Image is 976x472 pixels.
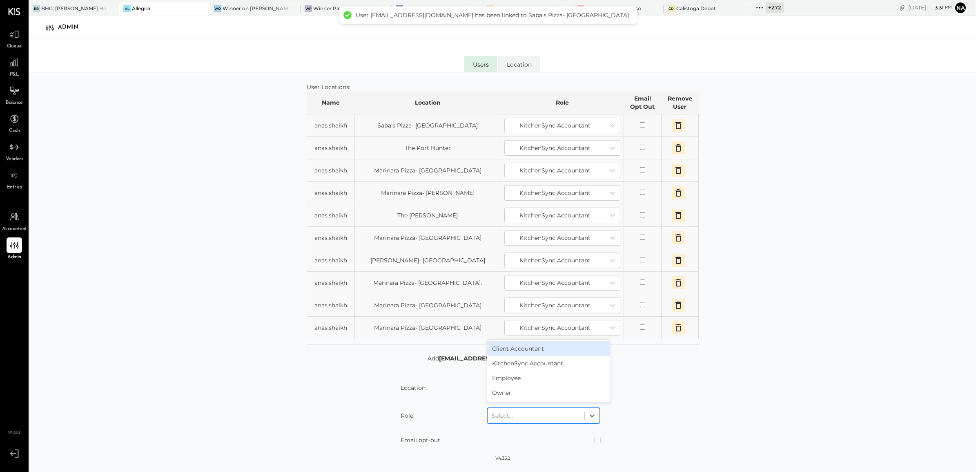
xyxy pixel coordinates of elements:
li: Users [464,56,497,72]
td: anas.shaikh [307,317,355,339]
div: Al [123,5,131,12]
strong: [EMAIL_ADDRESS][DOMAIN_NAME] [439,355,546,362]
div: copy link [898,3,906,12]
div: v 4.35.2 [495,455,510,462]
td: [PERSON_NAME]- [GEOGRAPHIC_DATA] [354,249,501,272]
div: Employee [487,371,610,385]
span: Queue [7,43,22,50]
div: GA [577,5,584,12]
a: Queue [0,27,28,50]
div: User [EMAIL_ADDRESS][DOMAIN_NAME] has been linked to Saba's Pizza- [GEOGRAPHIC_DATA] [356,11,629,19]
td: anas.shaikh [307,114,355,137]
a: Vendors [0,139,28,163]
div: Wo [214,5,221,12]
span: Vendors [6,156,23,163]
div: [DATE] [908,4,952,11]
div: BHG: [PERSON_NAME] Hospitality Group, LLC [41,5,107,12]
div: Client Accountant [487,341,610,356]
span: Cash [9,128,20,135]
td: anas.shaikh [307,272,355,294]
li: Location [498,56,540,72]
div: [PERSON_NAME] Arso [586,5,641,12]
th: Remove User [661,91,698,114]
div: WP [305,5,312,12]
a: Balance [0,83,28,107]
td: The [PERSON_NAME] [354,204,501,227]
a: Accountant [0,209,28,233]
span: Accountant [2,226,27,233]
label: Role: [401,412,414,420]
div: CD [668,5,675,12]
label: Email opt-out [401,436,440,444]
td: anas.shaikh [307,294,355,317]
th: Email Opt Out [624,91,661,114]
th: Location [354,91,501,114]
label: Location: [401,384,427,392]
td: Saba's Pizza- [GEOGRAPHIC_DATA] [354,114,501,137]
div: Calistoga Depot [676,5,716,12]
td: Marinara Pizza- [GEOGRAPHIC_DATA]. [354,272,501,294]
a: Admin [0,237,28,261]
td: anas.shaikh [307,159,355,182]
a: Cash [0,111,28,135]
a: Entries [0,168,28,191]
span: Admin [7,254,21,261]
td: Marinara Pizza- [PERSON_NAME] [354,182,501,204]
div: KitchenSync Accountant [487,356,610,371]
th: Role [501,91,624,114]
div: BB [33,5,40,12]
div: Allegria [132,5,150,12]
th: Name [307,91,355,114]
span: Entries [7,184,22,191]
div: + 272 [766,2,784,13]
td: Marinara Pizza- [GEOGRAPHIC_DATA] [354,227,501,249]
div: Owner [487,385,610,400]
div: User Locations: [307,83,699,91]
p: Add to location: [428,354,578,362]
td: Marinara Pizza- [GEOGRAPHIC_DATA] [354,317,501,339]
td: anas.shaikh [307,182,355,204]
td: The Port Hunter [354,137,501,159]
td: Marinara Pizza- [GEOGRAPHIC_DATA] [354,159,501,182]
td: anas.shaikh [307,227,355,249]
span: Balance [6,99,23,107]
a: P&L [0,55,28,78]
span: P&L [10,71,19,78]
div: Winner Payroll LLC [313,5,361,12]
td: anas.shaikh [307,249,355,272]
button: Na [954,1,967,14]
td: anas.shaikh [307,204,355,227]
td: Marinara Pizza- [GEOGRAPHIC_DATA] [354,294,501,317]
td: anas.shaikh [307,137,355,159]
div: Admin [58,21,87,34]
div: Winner on [PERSON_NAME] [223,5,288,12]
